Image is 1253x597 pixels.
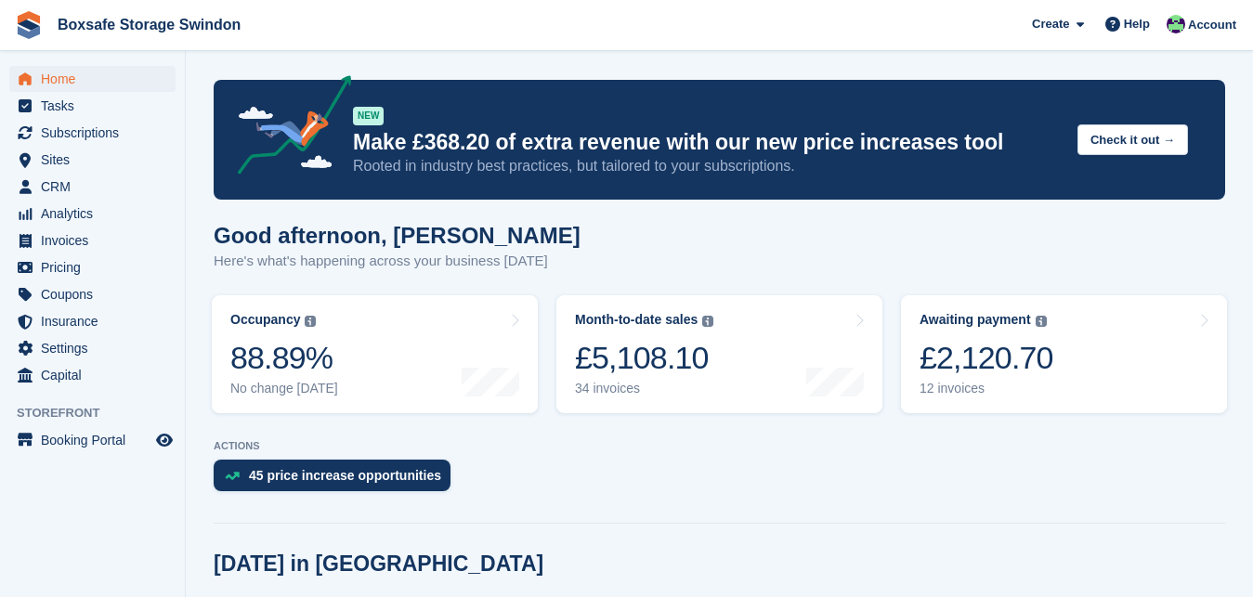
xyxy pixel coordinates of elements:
[41,427,152,453] span: Booking Portal
[230,381,338,396] div: No change [DATE]
[41,362,152,388] span: Capital
[9,335,176,361] a: menu
[9,201,176,227] a: menu
[230,339,338,377] div: 88.89%
[41,335,152,361] span: Settings
[50,9,248,40] a: Boxsafe Storage Swindon
[702,316,713,327] img: icon-info-grey-7440780725fd019a000dd9b08b2336e03edf1995a4989e88bcd33f0948082b44.svg
[41,120,152,146] span: Subscriptions
[920,381,1053,396] div: 12 invoices
[41,201,152,227] span: Analytics
[9,120,176,146] a: menu
[41,66,152,92] span: Home
[1036,316,1047,327] img: icon-info-grey-7440780725fd019a000dd9b08b2336e03edf1995a4989e88bcd33f0948082b44.svg
[9,66,176,92] a: menu
[9,174,176,200] a: menu
[1032,15,1069,33] span: Create
[249,468,441,483] div: 45 price increase opportunities
[214,440,1225,452] p: ACTIONS
[41,93,152,119] span: Tasks
[41,227,152,253] span: Invoices
[17,404,185,422] span: Storefront
[214,223,581,248] h1: Good afternoon, [PERSON_NAME]
[41,254,152,280] span: Pricing
[575,339,713,377] div: £5,108.10
[15,11,43,39] img: stora-icon-8386f47178a22dfd0bd8f6a31ec36ba5ce8667c1dd55bd0f319d3a0aa187defe.svg
[41,308,152,334] span: Insurance
[1167,15,1185,33] img: Kim Virabi
[214,251,581,272] p: Here's what's happening across your business [DATE]
[9,362,176,388] a: menu
[214,552,543,577] h2: [DATE] in [GEOGRAPHIC_DATA]
[9,147,176,173] a: menu
[353,156,1063,176] p: Rooted in industry best practices, but tailored to your subscriptions.
[222,75,352,181] img: price-adjustments-announcement-icon-8257ccfd72463d97f412b2fc003d46551f7dbcb40ab6d574587a9cd5c0d94...
[9,227,176,253] a: menu
[9,308,176,334] a: menu
[212,295,538,413] a: Occupancy 88.89% No change [DATE]
[9,254,176,280] a: menu
[230,312,300,328] div: Occupancy
[920,339,1053,377] div: £2,120.70
[9,93,176,119] a: menu
[41,147,152,173] span: Sites
[1124,15,1150,33] span: Help
[9,427,176,453] a: menu
[353,107,384,125] div: NEW
[41,281,152,307] span: Coupons
[575,381,713,396] div: 34 invoices
[353,129,1063,156] p: Make £368.20 of extra revenue with our new price increases tool
[1188,16,1236,34] span: Account
[1077,124,1188,155] button: Check it out →
[214,460,460,500] a: 45 price increase opportunities
[556,295,882,413] a: Month-to-date sales £5,108.10 34 invoices
[901,295,1227,413] a: Awaiting payment £2,120.70 12 invoices
[225,472,240,480] img: price_increase_opportunities-93ffe204e8149a01c8c9dc8f82e8f89637d9d84a8eef4429ea346261dce0b2c0.svg
[9,281,176,307] a: menu
[305,316,316,327] img: icon-info-grey-7440780725fd019a000dd9b08b2336e03edf1995a4989e88bcd33f0948082b44.svg
[920,312,1031,328] div: Awaiting payment
[41,174,152,200] span: CRM
[575,312,698,328] div: Month-to-date sales
[153,429,176,451] a: Preview store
